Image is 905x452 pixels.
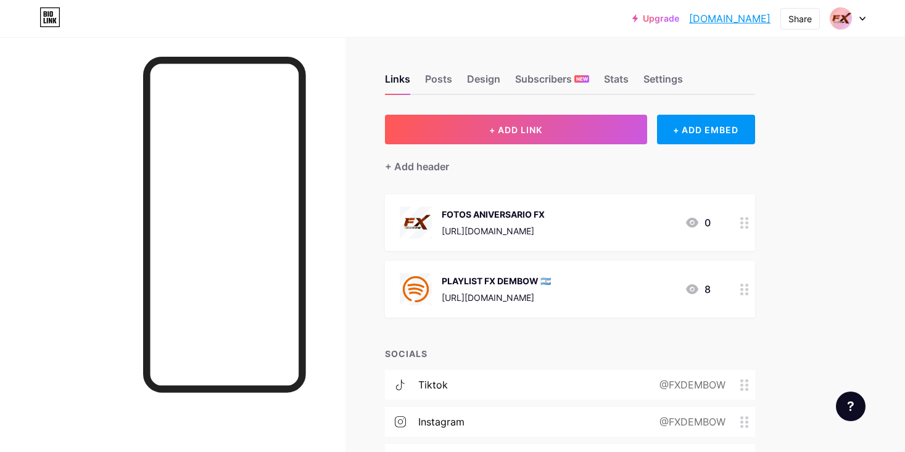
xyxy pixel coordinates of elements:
[515,72,589,94] div: Subscribers
[685,215,711,230] div: 0
[418,377,448,392] div: tiktok
[442,208,545,221] div: FOTOS ANIVERSARIO FX
[640,414,740,429] div: @FXDEMBOW
[442,274,551,287] div: PLAYLIST FX DEMBOW 🇦🇷
[467,72,500,94] div: Design
[385,72,410,94] div: Links
[385,347,755,360] div: SOCIALS
[385,159,449,174] div: + Add header
[400,273,432,305] img: PLAYLIST FX DEMBOW 🇦🇷
[489,125,542,135] span: + ADD LINK
[576,75,588,83] span: NEW
[689,11,771,26] a: [DOMAIN_NAME]
[640,377,740,392] div: @FXDEMBOW
[604,72,629,94] div: Stats
[425,72,452,94] div: Posts
[442,224,545,237] div: [URL][DOMAIN_NAME]
[829,7,853,30] img: fxdembow
[632,14,679,23] a: Upgrade
[400,207,432,239] img: FOTOS ANIVERSARIO FX
[418,414,465,429] div: instagram
[442,291,551,304] div: [URL][DOMAIN_NAME]
[385,115,647,144] button: + ADD LINK
[685,282,711,297] div: 8
[657,115,755,144] div: + ADD EMBED
[788,12,812,25] div: Share
[643,72,683,94] div: Settings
